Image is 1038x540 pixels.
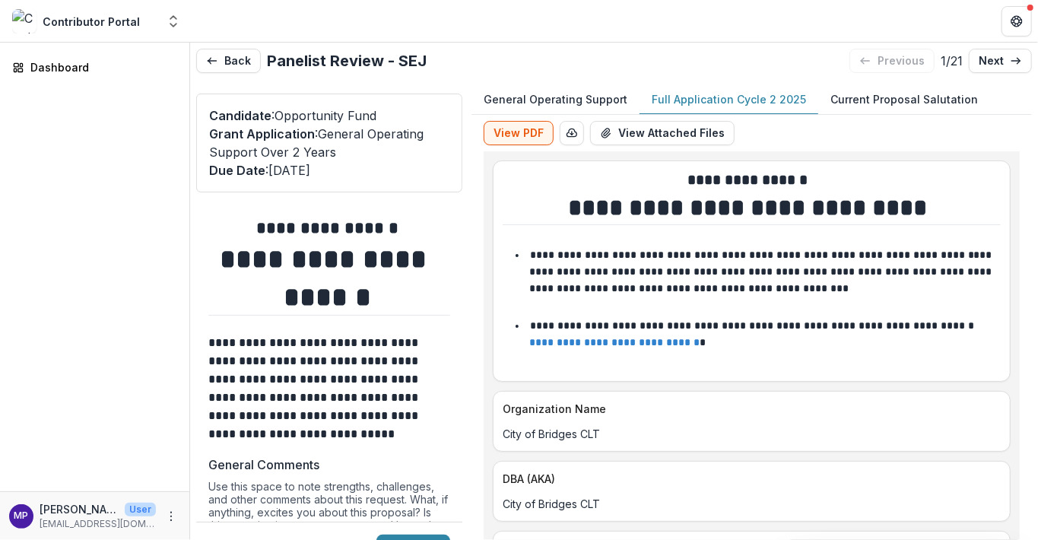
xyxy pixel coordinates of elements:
[209,125,449,161] p: : General Operating Support Over 2 Years
[503,471,995,487] p: DBA (AKA)
[6,55,183,80] a: Dashboard
[40,517,156,531] p: [EMAIL_ADDRESS][DOMAIN_NAME]
[503,401,995,417] p: Organization Name
[14,511,29,521] div: Marge Petruska
[969,49,1032,73] a: next
[652,91,806,107] p: Full Application Cycle 2 2025
[503,496,1001,512] p: City of Bridges CLT
[878,55,925,68] p: previous
[941,52,963,70] p: 1 / 21
[162,507,180,526] button: More
[209,106,449,125] p: : Opportunity Fund
[830,91,978,107] p: Current Proposal Salutation
[43,14,140,30] div: Contributor Portal
[196,49,261,73] button: Back
[267,52,427,70] h2: Panelist Review - SEJ
[208,456,319,474] p: General Comments
[40,501,119,517] p: [PERSON_NAME]
[209,108,271,123] span: Candidate
[484,91,627,107] p: General Operating Support
[209,163,265,178] span: Due Date
[503,426,1001,442] p: City of Bridges CLT
[209,161,449,179] p: : [DATE]
[12,9,37,33] img: Contributor Portal
[1001,6,1032,37] button: Get Help
[590,121,735,145] button: View Attached Files
[209,126,315,141] span: Grant Application
[849,49,935,73] button: previous
[125,503,156,516] p: User
[484,121,554,145] button: View PDF
[30,59,171,75] div: Dashboard
[979,55,1004,68] p: next
[163,6,184,37] button: Open entity switcher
